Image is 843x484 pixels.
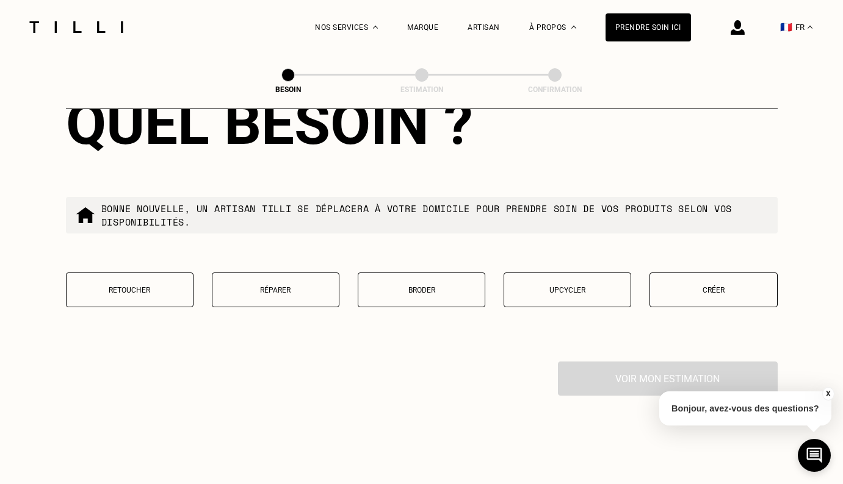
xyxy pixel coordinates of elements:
button: X [822,387,834,400]
div: Quel besoin ? [66,90,778,158]
a: Artisan [468,23,500,32]
p: Bonne nouvelle, un artisan tilli se déplacera à votre domicile pour prendre soin de vos produits ... [101,202,768,229]
button: Réparer [212,272,339,307]
a: Prendre soin ici [606,13,691,41]
a: Marque [407,23,438,32]
img: menu déroulant [808,26,812,29]
img: Menu déroulant [373,26,378,29]
img: commande à domicile [76,205,95,225]
p: Créer [656,286,770,294]
img: icône connexion [731,20,745,35]
img: Logo du service de couturière Tilli [25,21,128,33]
button: Créer [649,272,777,307]
button: Upcycler [504,272,631,307]
img: Menu déroulant à propos [571,26,576,29]
div: Besoin [227,85,349,94]
div: Confirmation [494,85,616,94]
span: 🇫🇷 [780,21,792,33]
button: Broder [358,272,485,307]
p: Bonjour, avez-vous des questions? [659,391,831,425]
p: Réparer [219,286,333,294]
p: Retoucher [73,286,187,294]
button: Retoucher [66,272,194,307]
p: Upcycler [510,286,624,294]
p: Broder [364,286,479,294]
div: Estimation [361,85,483,94]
